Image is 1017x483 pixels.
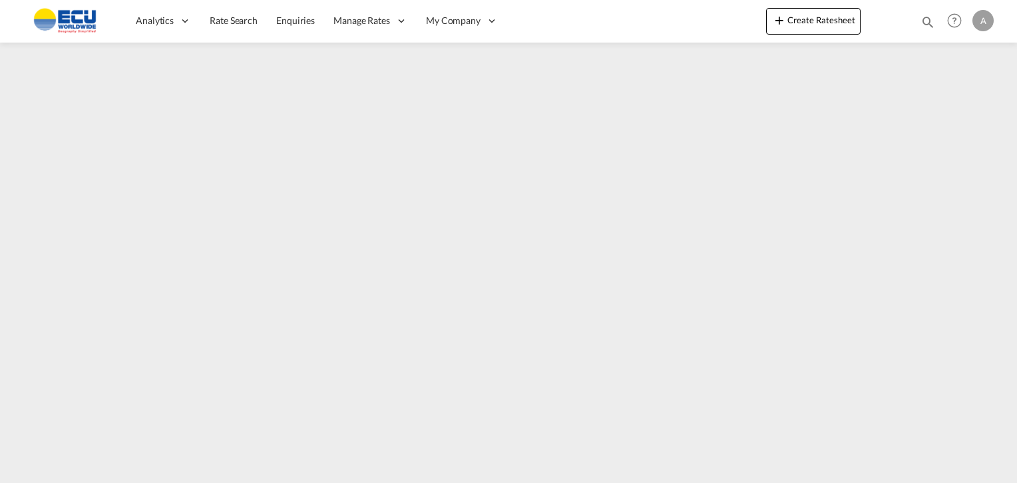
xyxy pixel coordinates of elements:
[920,15,935,29] md-icon: icon-magnify
[972,10,994,31] div: A
[210,15,258,26] span: Rate Search
[276,15,315,26] span: Enquiries
[943,9,966,32] span: Help
[920,15,935,35] div: icon-magnify
[771,12,787,28] md-icon: icon-plus 400-fg
[333,14,390,27] span: Manage Rates
[766,8,861,35] button: icon-plus 400-fgCreate Ratesheet
[943,9,972,33] div: Help
[136,14,174,27] span: Analytics
[20,6,110,36] img: 6cccb1402a9411edb762cf9624ab9cda.png
[426,14,481,27] span: My Company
